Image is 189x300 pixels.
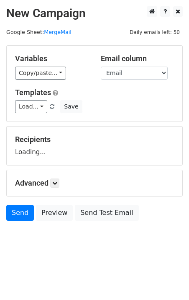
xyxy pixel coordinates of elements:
[15,88,51,97] a: Templates
[6,205,34,221] a: Send
[15,100,47,113] a: Load...
[75,205,138,221] a: Send Test Email
[15,135,174,157] div: Loading...
[15,135,174,144] h5: Recipients
[15,67,66,80] a: Copy/paste...
[15,178,174,188] h5: Advanced
[36,205,73,221] a: Preview
[60,100,82,113] button: Save
[6,29,72,35] small: Google Sheet:
[101,54,174,63] h5: Email column
[15,54,88,63] h5: Variables
[127,29,183,35] a: Daily emails left: 50
[127,28,183,37] span: Daily emails left: 50
[44,29,72,35] a: MergeMail
[6,6,183,21] h2: New Campaign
